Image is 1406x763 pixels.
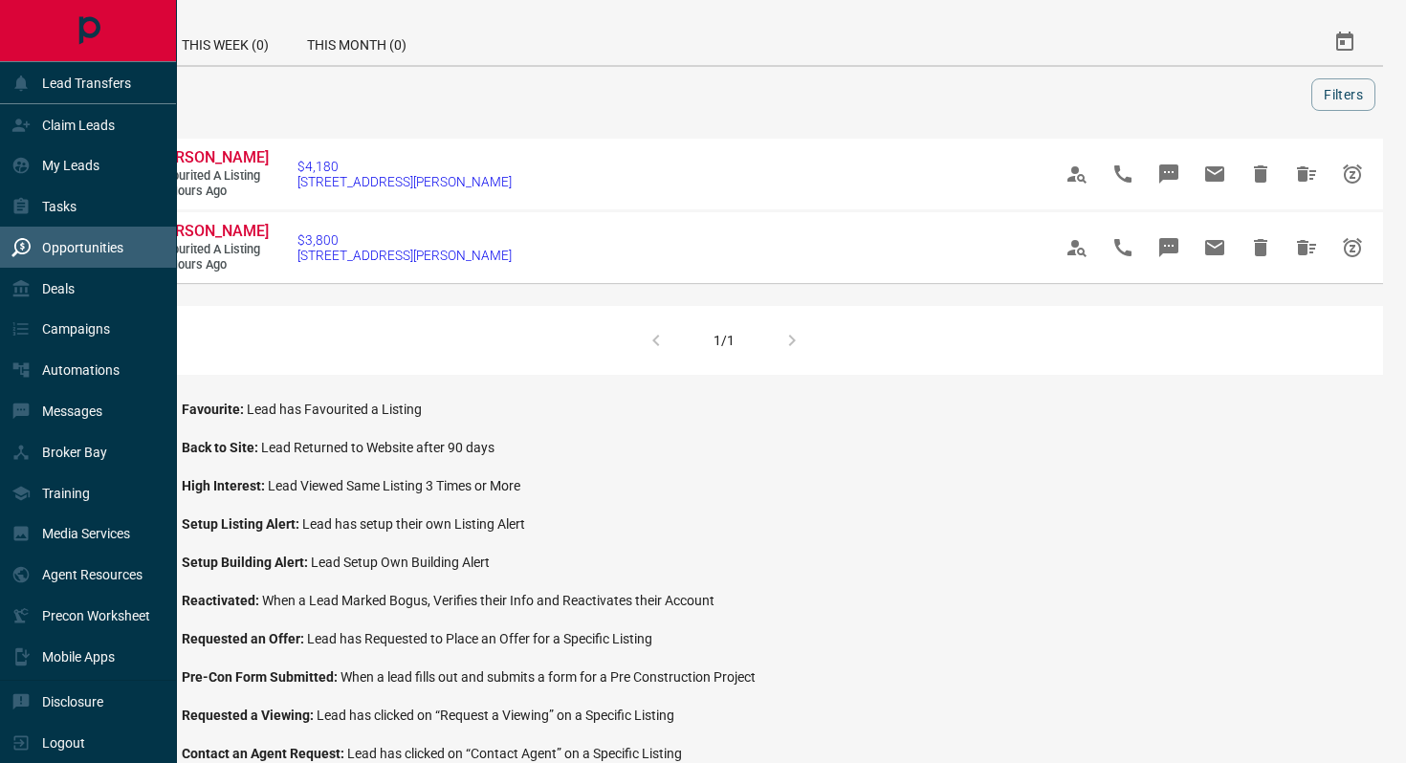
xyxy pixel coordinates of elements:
div: This Month (0) [288,19,426,65]
a: [PERSON_NAME] [153,222,268,242]
span: $4,180 [297,159,512,174]
span: [PERSON_NAME] [153,222,269,240]
div: This Week (0) [163,19,288,65]
div: 1/1 [714,333,735,348]
span: 10 hours ago [153,184,268,200]
span: Favourited a Listing [153,242,268,258]
span: Lead Viewed Same Listing 3 Times or More [268,478,520,493]
span: Favourite [182,402,247,417]
span: Lead Setup Own Building Alert [311,555,490,570]
span: Requested an Offer [182,631,307,646]
span: Favourited a Listing [153,168,268,185]
span: Back to Site [182,440,261,455]
span: Hide [1238,151,1284,197]
span: When a Lead Marked Bogus, Verifies their Info and Reactivates their Account [262,593,714,608]
span: Snooze [1329,151,1375,197]
span: Lead has Favourited a Listing [247,402,422,417]
a: $3,800[STREET_ADDRESS][PERSON_NAME] [297,232,512,263]
span: Setup Listing Alert [182,516,302,532]
span: Setup Building Alert [182,555,311,570]
span: Call [1100,151,1146,197]
span: Message [1146,151,1192,197]
span: View Profile [1054,225,1100,271]
span: $3,800 [297,232,512,248]
span: Lead Returned to Website after 90 days [261,440,494,455]
span: Email [1192,225,1238,271]
button: Select Date Range [1322,19,1368,65]
span: [PERSON_NAME] [153,148,269,166]
span: Reactivated [182,593,262,608]
span: Lead has Requested to Place an Offer for a Specific Listing [307,631,652,646]
span: Contact an Agent Request [182,746,347,761]
span: Hide [1238,225,1284,271]
span: 10 hours ago [153,257,268,273]
span: High Interest [182,478,268,493]
span: [STREET_ADDRESS][PERSON_NAME] [297,248,512,263]
span: [STREET_ADDRESS][PERSON_NAME] [297,174,512,189]
span: Lead has setup their own Listing Alert [302,516,525,532]
span: Call [1100,225,1146,271]
a: [PERSON_NAME] [153,148,268,168]
span: Snooze [1329,225,1375,271]
a: $4,180[STREET_ADDRESS][PERSON_NAME] [297,159,512,189]
button: Filters [1311,78,1375,111]
span: Requested a Viewing [182,708,317,723]
span: Hide All from Canice Liu [1284,151,1329,197]
span: Lead has clicked on “Contact Agent” on a Specific Listing [347,746,682,761]
span: Email [1192,151,1238,197]
span: Message [1146,225,1192,271]
span: Hide All from Canice Liu [1284,225,1329,271]
span: Lead has clicked on “Request a Viewing” on a Specific Listing [317,708,674,723]
span: Pre-Con Form Submitted [182,669,341,685]
span: View Profile [1054,151,1100,197]
span: When a lead fills out and submits a form for a Pre Construction Project [341,669,756,685]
